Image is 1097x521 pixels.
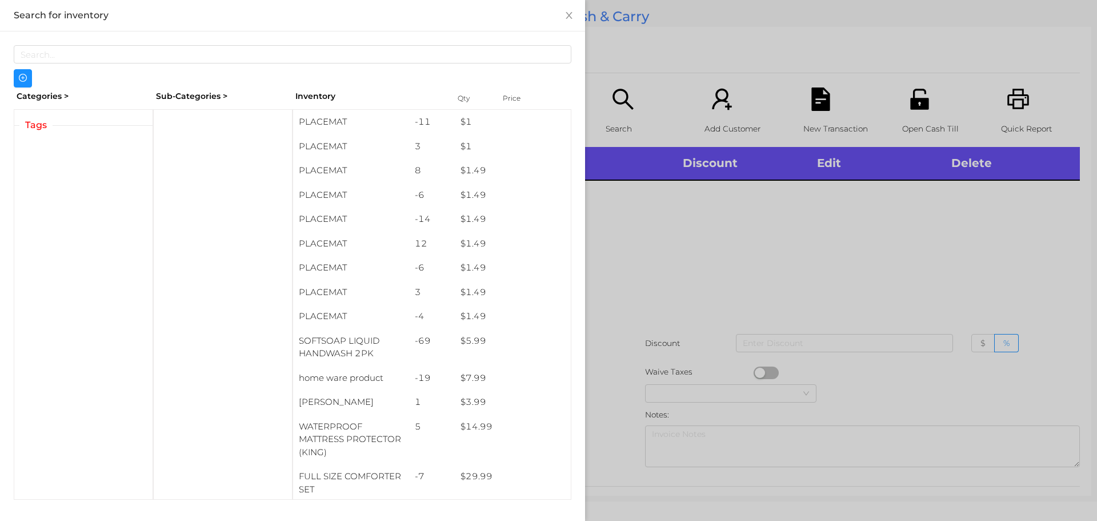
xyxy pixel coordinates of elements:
[455,256,571,280] div: $ 1.49
[409,329,455,353] div: -69
[293,134,409,159] div: PLACEMAT
[14,9,571,22] div: Search for inventory
[293,158,409,183] div: PLACEMAT
[455,232,571,256] div: $ 1.49
[455,304,571,329] div: $ 1.49
[500,90,546,106] div: Price
[19,118,53,132] span: Tags
[409,256,455,280] div: -6
[409,232,455,256] div: 12
[409,207,455,232] div: -14
[293,232,409,256] div: PLACEMAT
[409,134,455,159] div: 3
[293,329,409,366] div: SOFTSOAP LIQUID HANDWASH 2PK
[409,110,455,134] div: -11
[455,415,571,439] div: $ 14.99
[293,256,409,280] div: PLACEMAT
[293,110,409,134] div: PLACEMAT
[564,11,574,20] i: icon: close
[455,134,571,159] div: $ 1
[293,183,409,208] div: PLACEMAT
[293,304,409,329] div: PLACEMAT
[409,304,455,329] div: -4
[153,88,293,105] div: Sub-Categories >
[14,45,571,63] input: Search...
[455,183,571,208] div: $ 1.49
[455,280,571,305] div: $ 1.49
[295,90,443,102] div: Inventory
[14,69,32,88] button: icon: plus-circle
[293,464,409,502] div: FULL SIZE COMFORTER SET
[455,90,489,106] div: Qty
[14,88,153,105] div: Categories >
[455,110,571,134] div: $ 1
[409,390,455,415] div: 1
[293,390,409,415] div: [PERSON_NAME]
[293,366,409,391] div: home ware product
[455,329,571,353] div: $ 5.99
[455,158,571,183] div: $ 1.49
[409,366,455,391] div: -19
[455,390,571,415] div: $ 3.99
[409,464,455,489] div: -7
[409,158,455,183] div: 8
[455,207,571,232] div: $ 1.49
[409,415,455,439] div: 5
[455,366,571,391] div: $ 7.99
[293,207,409,232] div: PLACEMAT
[409,183,455,208] div: -6
[293,415,409,465] div: WATERPROOF MATTRESS PROTECTOR (KING)
[455,464,571,489] div: $ 29.99
[293,280,409,305] div: PLACEMAT
[409,280,455,305] div: 3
